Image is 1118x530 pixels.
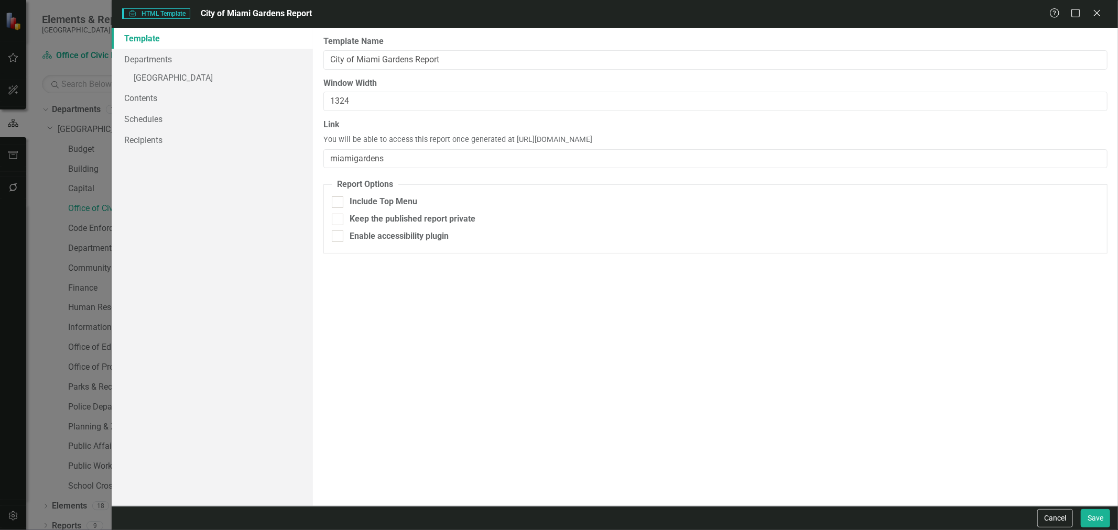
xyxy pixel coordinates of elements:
[323,78,1108,90] label: Window Width
[1081,509,1110,527] button: Save
[323,135,592,146] span: You will be able to access this report once generated at [URL][DOMAIN_NAME]
[112,129,313,150] a: Recipients
[323,119,1108,131] label: Link
[112,87,313,108] a: Contents
[1037,509,1073,527] button: Cancel
[350,230,449,242] div: Enable accessibility plugin
[332,179,398,191] legend: Report Options
[112,28,313,49] a: Template
[350,213,475,225] div: Keep the published report private
[201,8,312,18] span: City of Miami Gardens Report
[323,36,1108,48] label: Template Name
[350,196,417,208] div: Include Top Menu
[112,108,313,129] a: Schedules
[112,49,313,70] a: Departments
[122,8,190,19] span: HTML Template
[112,70,313,88] a: [GEOGRAPHIC_DATA]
